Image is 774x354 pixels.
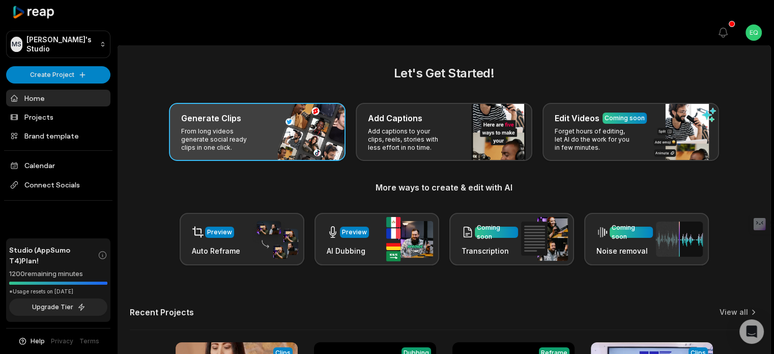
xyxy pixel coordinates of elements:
h3: Add Captions [368,112,422,124]
p: From long videos generate social ready clips in one click. [181,127,260,152]
button: Help [18,337,45,346]
img: noise_removal.png [656,222,703,257]
a: View all [720,307,748,317]
h3: More ways to create & edit with AI [130,181,758,194]
span: Connect Socials [6,176,110,194]
a: Privacy [51,337,73,346]
img: ai_dubbing.png [386,217,433,261]
h2: Let's Get Started! [130,64,758,83]
div: *Usage resets on [DATE] [9,288,107,295]
div: Coming soon [605,114,645,123]
h3: Auto Reframe [192,246,240,256]
p: [PERSON_NAME]'s Studio [26,35,96,53]
img: auto_reframe.png [251,220,298,259]
div: Preview [207,228,232,237]
button: Upgrade Tier [9,298,107,316]
button: Create Project [6,66,110,84]
div: 1200 remaining minutes [9,269,107,279]
a: Brand template [6,127,110,144]
a: Terms [79,337,99,346]
h2: Recent Projects [130,307,194,317]
a: Calendar [6,157,110,174]
div: Open Intercom Messenger [739,319,764,344]
div: Coming soon [477,223,516,241]
p: Forget hours of editing, let AI do the work for you in few minutes. [555,127,634,152]
h3: Generate Clips [181,112,241,124]
h3: Transcription [462,246,518,256]
h3: Edit Videos [555,112,599,124]
img: transcription.png [521,217,568,261]
span: Help [31,337,45,346]
a: Projects [6,108,110,125]
h3: Noise removal [596,246,653,256]
div: MS [11,37,22,52]
div: Coming soon [612,223,651,241]
h3: AI Dubbing [327,246,369,256]
span: Studio (AppSumo T4) Plan! [9,244,98,266]
p: Add captions to your clips, reels, stories with less effort in no time. [368,127,447,152]
div: Preview [342,228,367,237]
a: Home [6,90,110,106]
